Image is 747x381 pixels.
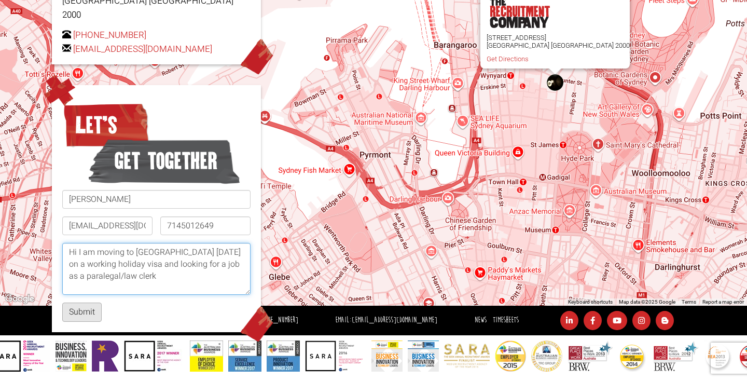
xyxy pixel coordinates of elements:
input: Phone [160,216,251,235]
div: The Recruitment Company [547,74,563,91]
a: [EMAIL_ADDRESS][DOMAIN_NAME] [352,315,437,325]
img: Google [3,292,37,306]
a: News [475,315,487,325]
span: Let’s [62,99,150,151]
a: Report a map error [702,299,744,305]
a: Get Directions [487,55,529,63]
a: [PHONE_NUMBER] [73,29,146,42]
span: Map data ©2025 Google [619,299,675,305]
a: Timesheets [493,315,519,325]
li: Email: [333,313,440,328]
span: get together [88,135,240,187]
a: Open this area in Google Maps (opens a new window) [3,292,37,306]
input: Name [62,190,251,209]
input: Email [62,216,153,235]
button: Submit [62,303,102,322]
a: [EMAIL_ADDRESS][DOMAIN_NAME] [73,43,212,56]
button: Keyboard shortcuts [568,298,613,306]
a: Terms [682,299,696,305]
a: [PHONE_NUMBER] [256,315,298,325]
p: [STREET_ADDRESS] [GEOGRAPHIC_DATA] [GEOGRAPHIC_DATA] 2000 [487,34,630,49]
